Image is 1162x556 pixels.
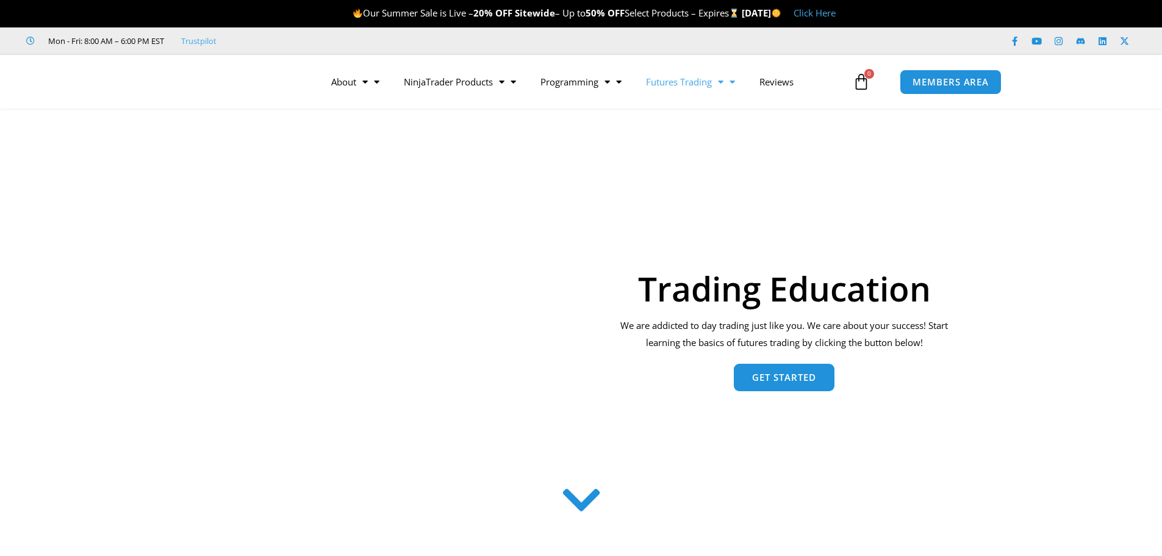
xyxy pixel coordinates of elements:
[730,9,739,18] img: ⌛
[834,64,888,99] a: 0
[586,7,625,19] strong: 50% OFF
[515,7,555,19] strong: Sitewide
[742,7,781,19] strong: [DATE]
[864,69,874,79] span: 0
[319,68,392,96] a: About
[913,78,989,87] span: MEMBERS AREA
[45,34,164,48] span: Mon - Fri: 8:00 AM – 6:00 PM EST
[353,7,742,19] span: Our Summer Sale is Live – – Up to Select Products – Expires
[528,68,634,96] a: Programming
[206,173,589,463] img: AdobeStock 293954085 1 Converted | Affordable Indicators – NinjaTrader
[747,68,806,96] a: Reviews
[353,9,362,18] img: 🔥
[319,68,850,96] nav: Menu
[794,7,836,19] a: Click Here
[612,272,956,305] h1: Trading Education
[144,60,275,104] img: LogoAI | Affordable Indicators – NinjaTrader
[634,68,747,96] a: Futures Trading
[181,34,217,48] a: Trustpilot
[392,68,528,96] a: NinjaTrader Products
[473,7,512,19] strong: 20% OFF
[612,317,956,352] p: We are addicted to day trading just like you. We care about your success! Start learning the basi...
[900,70,1002,95] a: MEMBERS AREA
[772,9,781,18] img: 🌞
[734,364,834,391] a: Get Started
[752,373,816,382] span: Get Started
